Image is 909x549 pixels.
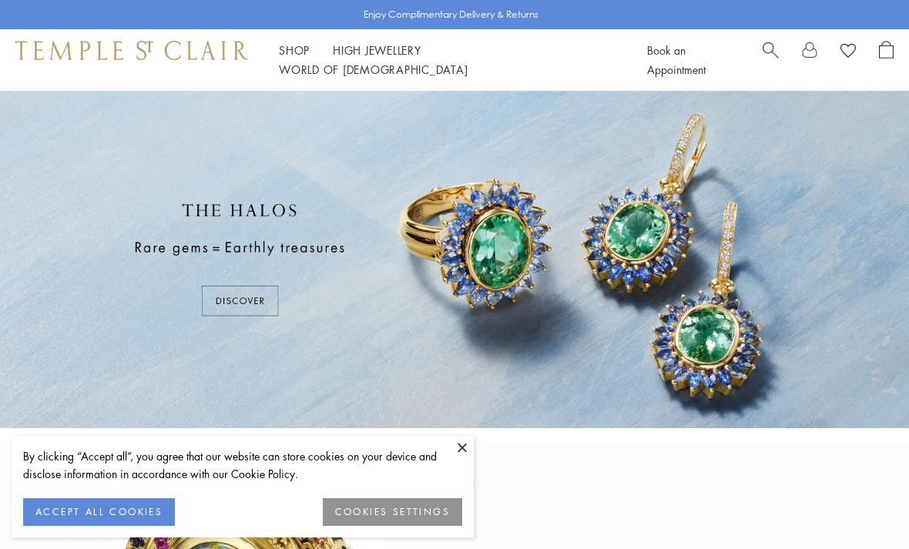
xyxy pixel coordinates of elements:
nav: Main navigation [279,41,612,79]
a: View Wishlist [840,41,856,64]
a: Book an Appointment [647,42,706,77]
button: ACCEPT ALL COOKIES [23,498,175,526]
a: High JewelleryHigh Jewellery [333,42,421,58]
p: Enjoy Complimentary Delivery & Returns [364,7,538,22]
a: Search [763,41,779,79]
a: World of [DEMOGRAPHIC_DATA]World of [DEMOGRAPHIC_DATA] [279,62,468,77]
img: Temple St. Clair [15,41,248,59]
a: ShopShop [279,42,310,58]
div: By clicking “Accept all”, you agree that our website can store cookies on your device and disclos... [23,447,462,483]
a: Open Shopping Bag [879,41,894,79]
button: COOKIES SETTINGS [323,498,462,526]
iframe: Gorgias live chat messenger [832,477,894,534]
